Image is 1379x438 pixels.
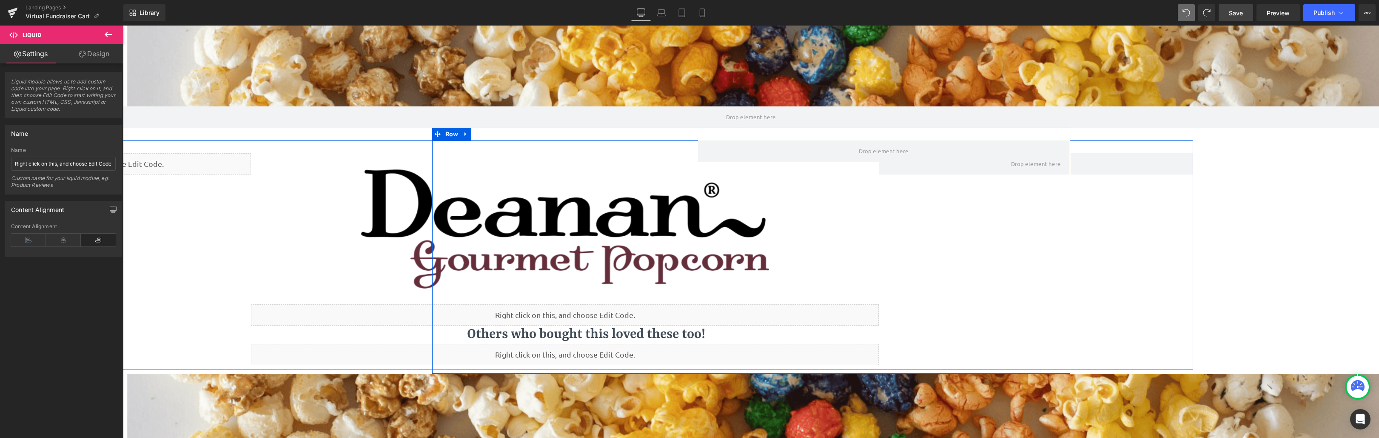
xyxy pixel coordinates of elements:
div: Content Alignment [11,223,116,229]
a: Desktop [631,4,651,21]
span: Library [140,9,160,17]
a: New Library [123,4,165,21]
span: Save [1229,9,1243,17]
a: Tablet [672,4,692,21]
a: Expand / Collapse [337,102,348,115]
span: Row [320,102,338,115]
span: Preview [1267,9,1290,17]
div: Open Intercom Messenger [1350,409,1370,429]
div: Name [11,147,116,153]
h1: Others who bought this loved these too! [171,300,756,318]
span: Liquid module allows us to add custom code into your page. Right click on it, and then choose Edi... [11,78,116,118]
a: Preview [1256,4,1300,21]
button: Undo [1178,4,1195,21]
a: Landing Pages [26,4,123,11]
div: Custom name for your liquid module, eg: Product Reviews [11,175,116,194]
div: Name [11,125,28,137]
a: Design [63,44,125,63]
button: More [1359,4,1376,21]
button: Publish [1303,4,1355,21]
a: Laptop [651,4,672,21]
span: Publish [1313,9,1335,16]
span: Virtual Fundraiser Cart [26,13,90,20]
span: Liquid [23,31,41,38]
button: Redo [1198,4,1215,21]
a: Mobile [692,4,712,21]
div: Content Alignment [11,201,64,213]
